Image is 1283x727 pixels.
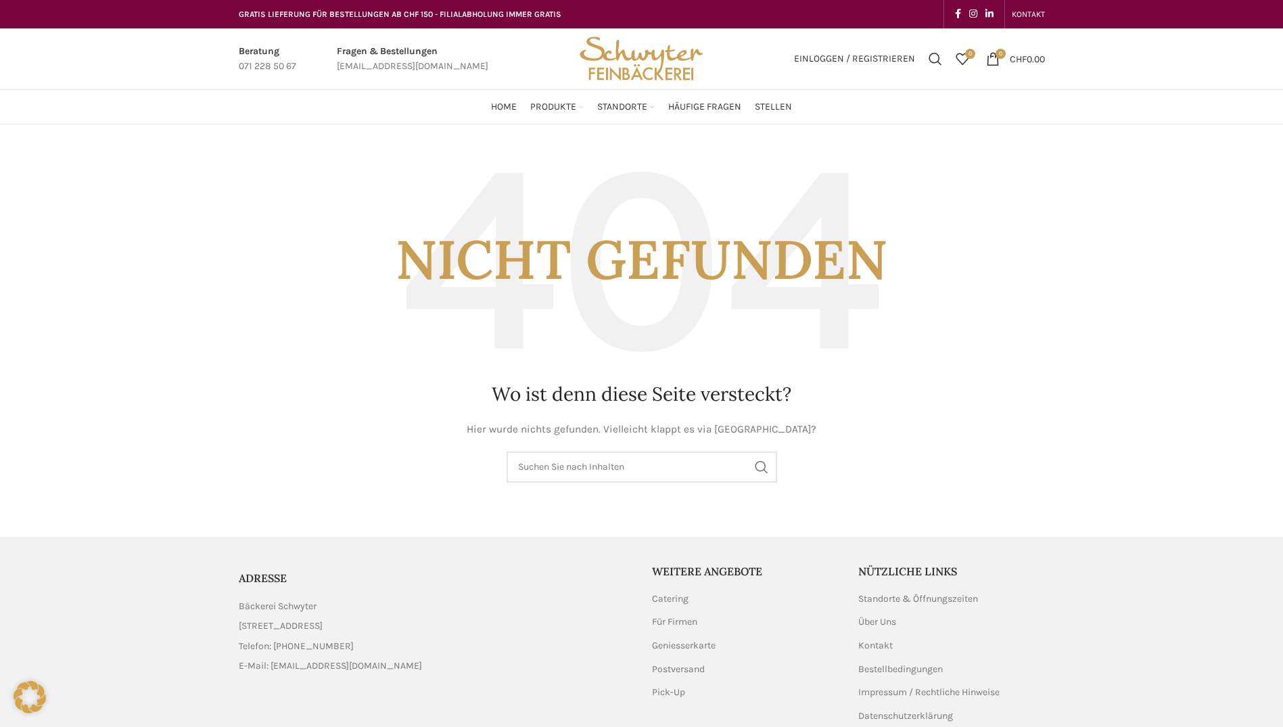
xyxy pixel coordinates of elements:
[491,93,517,120] a: Home
[652,639,717,653] a: Geniesserkarte
[575,52,707,64] a: Site logo
[787,45,922,72] a: Einloggen / Registrieren
[239,421,1045,438] p: Hier wurde nichts gefunden. Vielleicht klappt es via [GEOGRAPHIC_DATA]?
[239,381,1045,407] h1: Wo ist denn diese Seite versteckt?
[239,659,422,674] span: E-Mail: [EMAIL_ADDRESS][DOMAIN_NAME]
[794,54,915,64] span: Einloggen / Registrieren
[239,639,632,654] a: List item link
[1005,1,1052,28] div: Secondary navigation
[597,101,647,114] span: Standorte
[858,592,979,606] a: Standorte & Öffnungszeiten
[239,599,317,614] span: Bäckerei Schwyter
[981,5,998,24] a: Linkedin social link
[507,451,777,483] input: Suchen
[858,686,1001,699] a: Impressum / Rechtliche Hinweise
[979,45,1052,72] a: 0 CHF0.00
[922,45,949,72] a: Suchen
[858,663,944,676] a: Bestellbedingungen
[239,152,1045,368] h3: Nicht gefunden
[239,619,323,634] span: [STREET_ADDRESS]
[239,44,296,74] a: Infobox link
[652,686,686,699] a: Pick-Up
[1012,9,1045,19] span: KONTAKT
[491,101,517,114] span: Home
[858,709,954,723] a: Datenschutzerklärung
[1010,53,1045,64] bdi: 0.00
[232,93,1052,120] div: Main navigation
[668,101,741,114] span: Häufige Fragen
[965,49,975,59] span: 0
[858,615,897,629] a: Über Uns
[996,49,1006,59] span: 0
[668,93,741,120] a: Häufige Fragen
[239,571,287,585] span: ADRESSE
[949,45,976,72] div: Meine Wunschliste
[965,5,981,24] a: Instagram social link
[949,45,976,72] a: 0
[575,28,707,89] img: Bäckerei Schwyter
[597,93,655,120] a: Standorte
[652,663,706,676] a: Postversand
[1012,1,1045,28] a: KONTAKT
[858,564,1045,579] h5: Nützliche Links
[652,615,699,629] a: Für Firmen
[652,592,690,606] a: Catering
[652,564,839,579] h5: Weitere Angebote
[337,44,488,74] a: Infobox link
[755,93,792,120] a: Stellen
[951,5,965,24] a: Facebook social link
[755,101,792,114] span: Stellen
[530,93,584,120] a: Produkte
[239,9,561,19] span: GRATIS LIEFERUNG FÜR BESTELLUNGEN AB CHF 150 - FILIALABHOLUNG IMMER GRATIS
[858,639,894,653] a: Kontakt
[530,101,576,114] span: Produkte
[1010,53,1027,64] span: CHF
